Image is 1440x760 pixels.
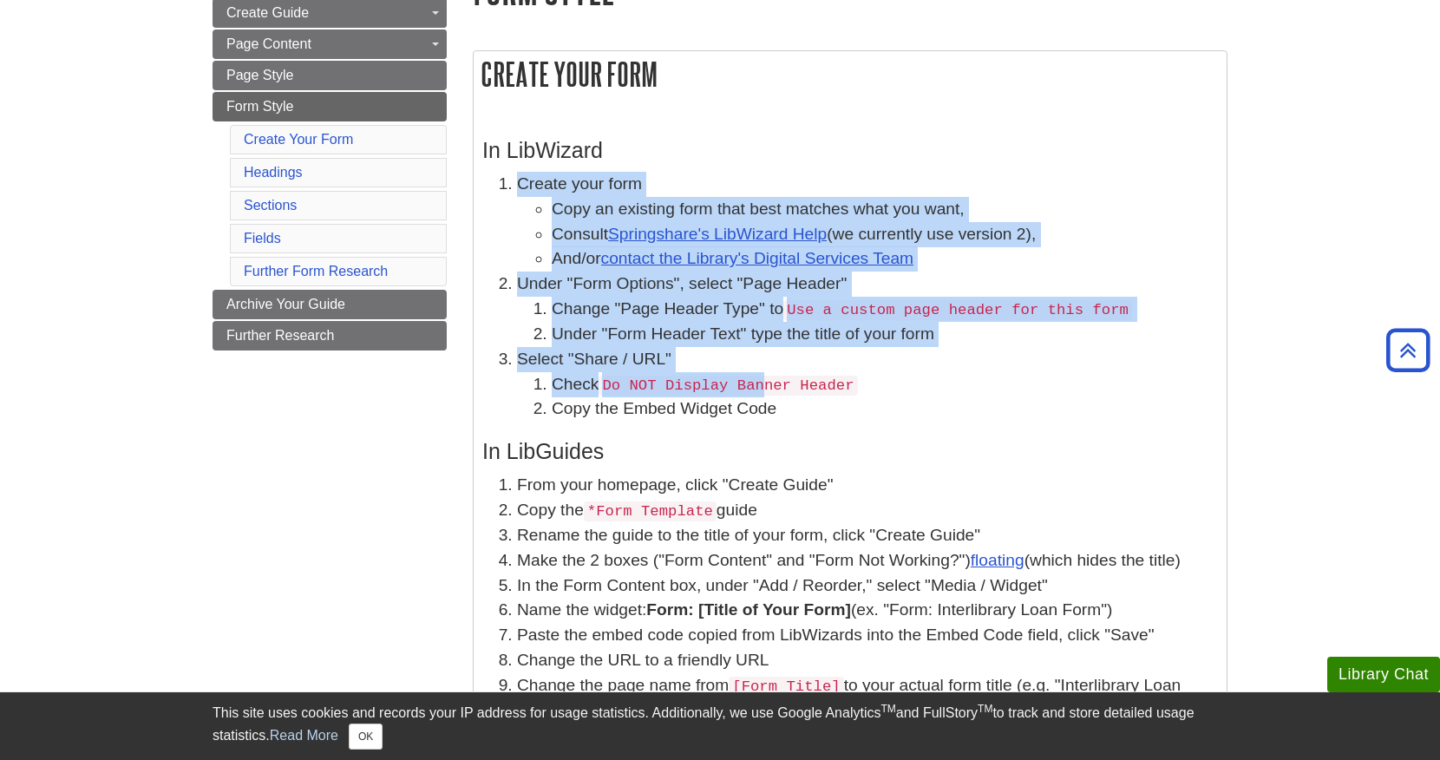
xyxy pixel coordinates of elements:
li: Copy the Embed Widget Code [552,396,1218,422]
a: contact the Library's Digital Services Team [601,249,914,267]
li: Under "Form Header Text" type the title of your form [552,322,1218,347]
a: Further Form Research [244,264,388,278]
a: Sections [244,198,297,213]
span: Page Style [226,68,293,82]
code: [Form Title] [729,677,843,697]
sup: TM [880,703,895,715]
div: This site uses cookies and records your IP address for usage statistics. Additionally, we use Goo... [213,703,1227,750]
a: Create Your Form [244,132,353,147]
a: Page Style [213,61,447,90]
a: Fields [244,231,281,246]
li: Consult (we currently use version 2), [552,222,1218,247]
li: Check [552,372,1218,397]
code: Do NOT Display Banner Header [599,376,857,396]
li: Change "Page Header Type" to [552,297,1218,322]
li: Make the 2 boxes ("Form Content" and "Form Not Working?") (which hides the title) [517,548,1218,573]
li: Under "Form Options", select "Page Header" [517,272,1218,347]
strong: Form [646,600,688,619]
a: Back to Top [1380,338,1436,362]
span: Archive Your Guide [226,297,345,311]
span: Form Style [226,99,293,114]
li: From your homepage, click "Create Guide" [517,473,1218,498]
li: Select "Share / URL" [517,347,1218,423]
li: Name the widget: (ex. "Form: Interlibrary Loan Form") [517,598,1218,623]
code: Use a custom page header for this form [783,300,1132,320]
li: Change the page name from to your actual form title (e.g. "Interlibrary Loan Form") [517,673,1218,724]
sup: TM [978,703,992,715]
h3: In LibWizard [482,138,1218,163]
a: Read More [270,728,338,743]
a: Archive Your Guide [213,290,447,319]
a: Page Content [213,29,447,59]
a: Springshare's LibWizard Help [608,225,827,243]
button: Library Chat [1327,657,1440,692]
li: Copy the guide [517,498,1218,523]
h2: Create Your Form [474,51,1227,97]
a: Further Research [213,321,447,351]
li: Paste the embed code copied from LibWizards into the Embed Code field, click "Save" [517,623,1218,648]
li: Copy an existing form that best matches what you want, [552,197,1218,222]
a: Form Style [213,92,447,121]
a: floating [971,551,1024,569]
span: Create Guide [226,5,309,20]
h3: In LibGuides [482,439,1218,464]
li: In the Form Content box, under "Add / Reorder," select "Media / Widget" [517,573,1218,599]
li: Create your form [517,172,1218,272]
li: Rename the guide to the title of your form, click "Create Guide" [517,523,1218,548]
strong: : [Title of Your Form] [688,600,851,619]
code: *Form Template [584,501,717,521]
a: Headings [244,165,303,180]
li: Change the URL to a friendly URL [517,648,1218,673]
span: Further Research [226,328,335,343]
button: Close [349,724,383,750]
span: Page Content [226,36,311,51]
li: And/or [552,246,1218,272]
